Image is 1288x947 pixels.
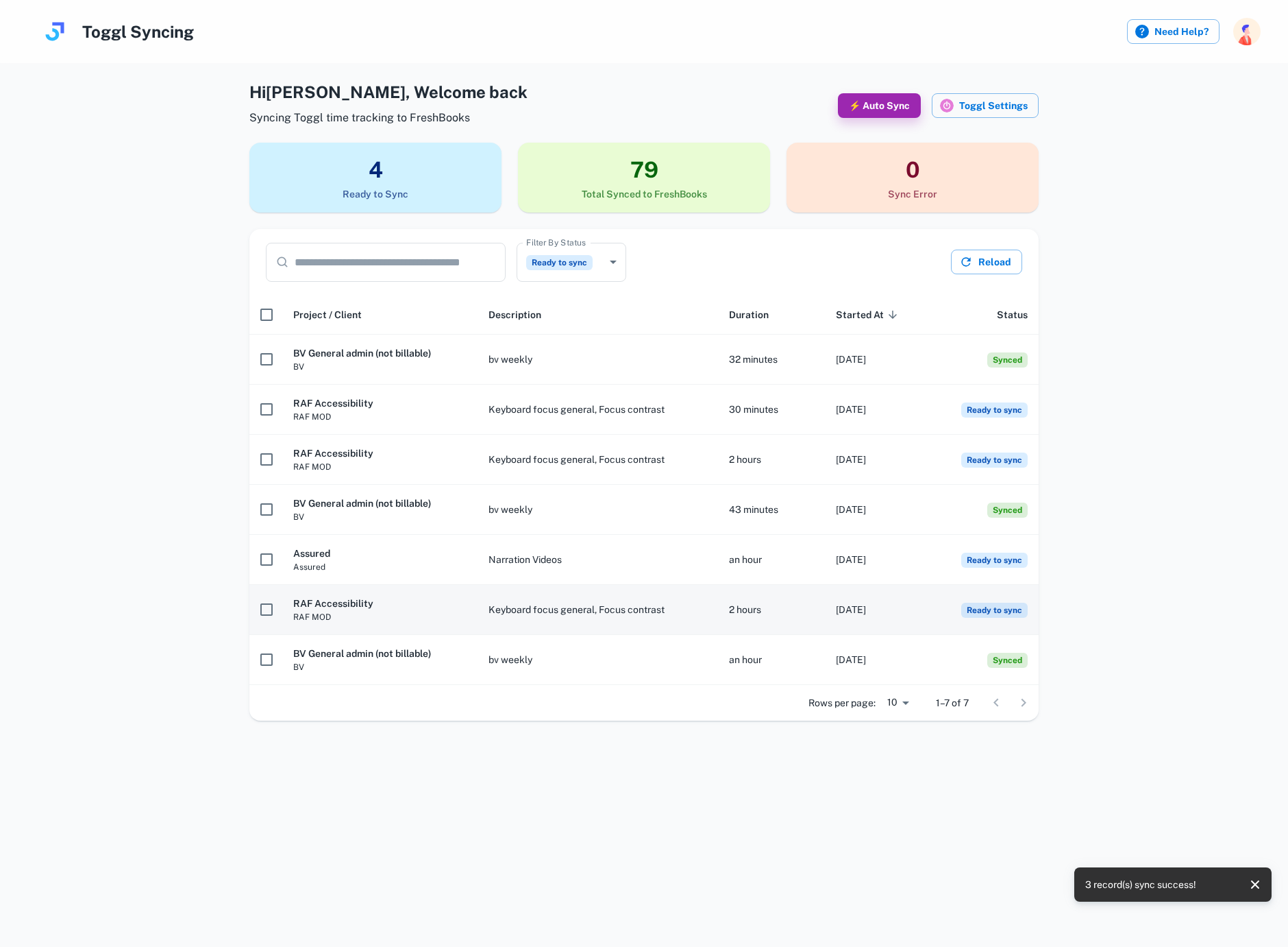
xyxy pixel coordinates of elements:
h4: Toggl Syncing [82,19,194,44]
td: bv weekly [478,485,718,535]
img: Toggl icon [940,99,954,112]
span: Assured [293,561,467,573]
td: Keyboard focus general, Focus contrast [478,385,718,435]
h6: Total Synced to FreshBooks [518,187,770,202]
div: scrollable content [249,295,1039,685]
td: bv weekly [478,335,718,385]
button: Toggl iconToggl Settings [932,93,1039,118]
h6: RAF Accessibility [293,596,467,611]
div: 3 record(s) sync success! [1085,872,1196,898]
p: Rows per page: [808,695,876,710]
h6: RAF Accessibility [293,446,467,461]
label: Filter By Status [526,237,586,248]
td: [DATE] [825,335,932,385]
div: 10 [881,693,914,712]
span: Synced [987,503,1028,518]
h3: 79 [518,154,770,187]
td: 43 minutes [718,485,825,535]
div: Ready to sync [517,243,626,282]
label: Need Help? [1127,19,1219,44]
span: Project / Client [293,307,362,323]
h6: RAF Accessibility [293,396,467,411]
td: [DATE] [825,635,932,685]
td: Keyboard focus general, Focus contrast [478,585,718,635]
td: Keyboard focus general, Focus contrast [478,435,718,485]
span: Ready to sync [961,553,1028,568]
span: Description [488,307,541,323]
td: 2 hours [718,585,825,635]
span: Ready to sync [961,603,1028,618]
td: [DATE] [825,585,932,635]
button: close [1244,874,1266,896]
button: ⚡ Auto Sync [838,93,921,118]
span: Synced [987,653,1028,668]
td: [DATE] [825,485,932,535]
td: Narration Videos [478,535,718,585]
h4: Hi [PERSON_NAME] , Welcome back [249,80,528,104]
img: photoURL [1233,18,1261,45]
span: Ready to sync [961,403,1028,418]
h6: BV General admin (not billable) [293,496,467,511]
span: Syncing Toggl time tracking to FreshBooks [249,110,528,126]
h6: Ready to Sync [249,187,501,202]
td: [DATE] [825,435,932,485]
h3: 4 [249,154,501,187]
span: BV [293,511,467,523]
span: RAF MOD [293,611,467,623]
span: Started At [836,307,902,323]
span: Status [997,307,1028,323]
span: Ready to sync [961,453,1028,468]
h6: BV General admin (not billable) [293,646,467,661]
td: an hour [718,635,825,685]
span: BV [293,361,467,373]
h6: Assured [293,546,467,561]
span: RAF MOD [293,461,467,473]
p: 1–7 of 7 [936,695,969,710]
span: Duration [729,307,769,323]
button: Reload [951,250,1022,274]
td: an hour [718,535,825,585]
td: 2 hours [718,435,825,485]
span: Ready to sync [526,255,593,270]
span: RAF MOD [293,411,467,423]
h6: BV General admin (not billable) [293,346,467,361]
td: 32 minutes [718,335,825,385]
span: Synced [987,352,1028,368]
td: 30 minutes [718,385,825,435]
td: [DATE] [825,385,932,435]
td: [DATE] [825,535,932,585]
h3: 0 [787,154,1039,187]
h6: Sync Error [787,187,1039,202]
span: BV [293,661,467,673]
img: logo.svg [41,18,69,45]
td: bv weekly [478,635,718,685]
